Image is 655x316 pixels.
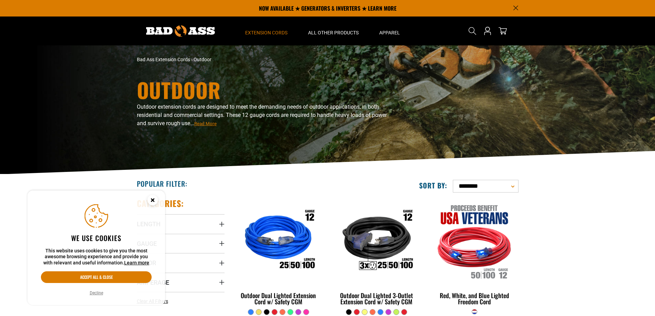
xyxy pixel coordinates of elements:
[137,79,388,100] h1: Outdoor
[194,57,211,62] span: Outdoor
[235,198,323,309] a: Outdoor Dual Lighted Extension Cord w/ Safety CGM Outdoor Dual Lighted Extension Cord w/ Safety CGM
[430,292,518,305] div: Red, White, and Blue Lighted Freedom Cord
[137,179,187,188] h2: Popular Filter:
[137,273,225,292] summary: Amperage
[124,260,149,265] a: Learn more
[235,17,298,45] summary: Extension Cords
[245,30,287,36] span: Extension Cords
[137,234,225,253] summary: Gauge
[137,57,190,62] a: Bad Ass Extension Cords
[191,57,193,62] span: ›
[137,214,225,233] summary: Length
[369,17,410,45] summary: Apparel
[419,181,447,190] label: Sort by:
[333,201,420,281] img: Outdoor Dual Lighted 3-Outlet Extension Cord w/ Safety CGM
[137,253,225,272] summary: Color
[235,201,322,281] img: Outdoor Dual Lighted Extension Cord w/ Safety CGM
[146,25,215,37] img: Bad Ass Extension Cords
[137,103,387,127] span: Outdoor extension cords are designed to meet the demanding needs of outdoor applications, in both...
[467,25,478,36] summary: Search
[308,30,359,36] span: All Other Products
[41,233,152,242] h2: We use cookies
[332,198,420,309] a: Outdoor Dual Lighted 3-Outlet Extension Cord w/ Safety CGM Outdoor Dual Lighted 3-Outlet Extensio...
[88,290,105,296] button: Decline
[430,198,518,309] a: Red, White, and Blue Lighted Freedom Cord Red, White, and Blue Lighted Freedom Cord
[137,56,388,63] nav: breadcrumbs
[41,248,152,266] p: This website uses cookies to give you the most awesome browsing experience and provide you with r...
[41,271,152,283] button: Accept all & close
[379,30,400,36] span: Apparel
[298,17,369,45] summary: All Other Products
[28,190,165,305] aside: Cookie Consent
[194,121,217,126] span: Read More
[235,292,323,305] div: Outdoor Dual Lighted Extension Cord w/ Safety CGM
[332,292,420,305] div: Outdoor Dual Lighted 3-Outlet Extension Cord w/ Safety CGM
[431,201,518,281] img: Red, White, and Blue Lighted Freedom Cord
